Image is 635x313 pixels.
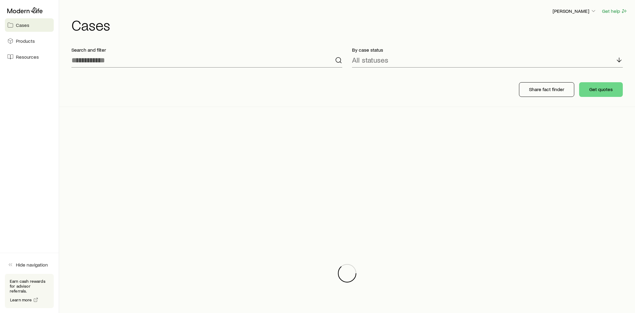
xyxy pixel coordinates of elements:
[10,298,32,302] span: Learn more
[352,47,623,53] p: By case status
[5,274,54,308] div: Earn cash rewards for advisor referrals.Learn more
[71,17,628,32] h1: Cases
[10,279,49,293] p: Earn cash rewards for advisor referrals.
[5,34,54,48] a: Products
[602,8,628,15] button: Get help
[16,22,29,28] span: Cases
[16,54,39,60] span: Resources
[352,56,388,64] p: All statuses
[16,262,48,268] span: Hide navigation
[529,86,564,92] p: Share fact finder
[579,82,623,97] button: Get quotes
[5,18,54,32] a: Cases
[71,47,342,53] p: Search and filter
[5,258,54,271] button: Hide navigation
[553,8,597,14] p: [PERSON_NAME]
[5,50,54,64] a: Resources
[552,8,597,15] button: [PERSON_NAME]
[16,38,35,44] span: Products
[519,82,574,97] button: Share fact finder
